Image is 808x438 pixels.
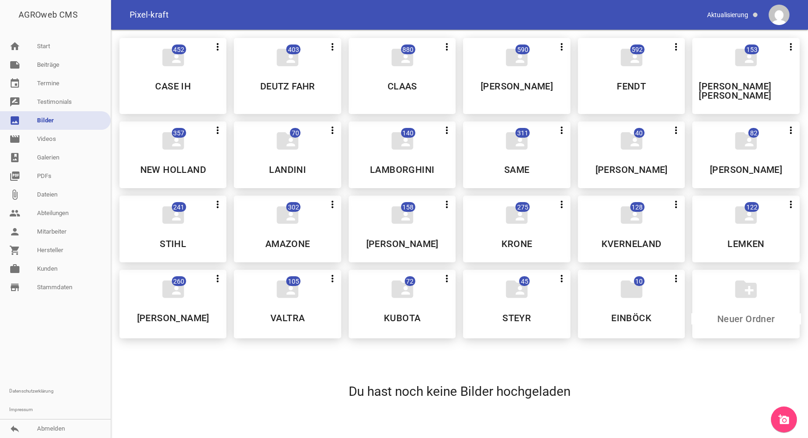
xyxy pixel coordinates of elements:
[172,44,186,54] span: 452
[617,82,646,91] h5: FENDT
[692,38,799,114] div: MASSEY FERGUSON
[578,270,685,338] div: EINBÖCK
[438,196,456,212] button: more_vert
[9,41,20,52] i: home
[209,121,226,138] button: more_vert
[286,276,301,286] span: 105
[9,263,20,274] i: work
[172,276,186,286] span: 260
[9,282,20,293] i: store_mall_directory
[401,202,415,212] span: 158
[692,121,799,188] div: WEIDEMANN
[438,38,456,55] button: more_vert
[172,202,186,212] span: 241
[441,273,452,284] i: more_vert
[212,273,223,284] i: more_vert
[441,199,452,210] i: more_vert
[611,313,651,323] h5: EINBÖCK
[119,270,226,338] div: PÖTTINGER
[290,128,301,138] span: 70
[733,128,759,154] i: folder_shared
[9,115,20,126] i: image
[553,121,570,138] button: more_vert
[519,276,530,286] span: 45
[119,196,226,262] div: STIHL
[9,208,20,219] i: people
[209,270,226,286] button: more_vert
[556,125,567,136] i: more_vert
[160,202,186,228] i: folder_shared
[619,128,645,154] i: folder_shared
[619,276,645,302] i: folder
[349,121,456,188] div: LAMBORGHINI
[275,128,301,154] i: folder_shared
[782,121,800,138] button: more_vert
[327,199,338,210] i: more_vert
[504,128,530,154] i: folder_shared
[265,239,310,248] h5: AMAZONE
[556,273,567,284] i: more_vert
[670,199,682,210] i: more_vert
[389,44,415,70] i: folder_shared
[324,270,341,286] button: more_vert
[9,189,20,200] i: attach_file
[212,125,223,136] i: more_vert
[327,125,338,136] i: more_vert
[667,38,685,55] button: more_vert
[155,82,191,91] h5: CASE IH
[556,41,567,52] i: more_vert
[401,44,415,54] span: 880
[438,121,456,138] button: more_vert
[269,165,306,174] h5: LANDINI
[9,133,20,145] i: movie
[634,128,645,138] span: 40
[748,128,759,138] span: 82
[389,276,415,302] i: folder_shared
[260,82,315,91] h5: DEUTZ FAHR
[778,414,789,425] i: add_a_photo
[9,245,20,256] i: shopping_cart
[578,196,685,262] div: KVERNELAND
[349,387,570,396] span: Du hast noch keine Bilder hochgeladen
[234,38,341,114] div: DEUTZ FAHR
[463,196,570,262] div: KRONE
[441,125,452,136] i: more_vert
[9,423,20,434] i: reply
[481,82,553,91] h5: [PERSON_NAME]
[9,59,20,70] i: note
[578,38,685,114] div: FENDT
[733,44,759,70] i: folder_shared
[212,41,223,52] i: more_vert
[384,313,420,323] h5: KUBOTA
[634,276,645,286] span: 10
[234,270,341,338] div: VALTRA
[667,196,685,212] button: more_vert
[9,152,20,163] i: photo_album
[782,38,800,55] button: more_vert
[578,121,685,188] div: MCCORMICK
[504,202,530,228] i: folder_shared
[710,165,782,174] h5: [PERSON_NAME]
[172,128,186,138] span: 357
[160,239,186,248] h5: STIHL
[405,276,415,286] span: 72
[785,41,796,52] i: more_vert
[275,276,301,302] i: folder_shared
[438,270,456,286] button: more_vert
[366,239,438,248] h5: [PERSON_NAME]
[9,96,20,108] i: rate_review
[9,171,20,182] i: picture_as_pdf
[130,11,169,19] span: Pixel-kraft
[692,196,799,262] div: LEMKEN
[515,128,530,138] span: 311
[160,128,186,154] i: folder_shared
[401,128,415,138] span: 140
[670,273,682,284] i: more_vert
[389,202,415,228] i: folder_shared
[601,239,662,248] h5: KVERNELAND
[234,121,341,188] div: LANDINI
[9,78,20,89] i: event
[556,199,567,210] i: more_vert
[785,125,796,136] i: more_vert
[691,313,801,324] input: Neuer Ordner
